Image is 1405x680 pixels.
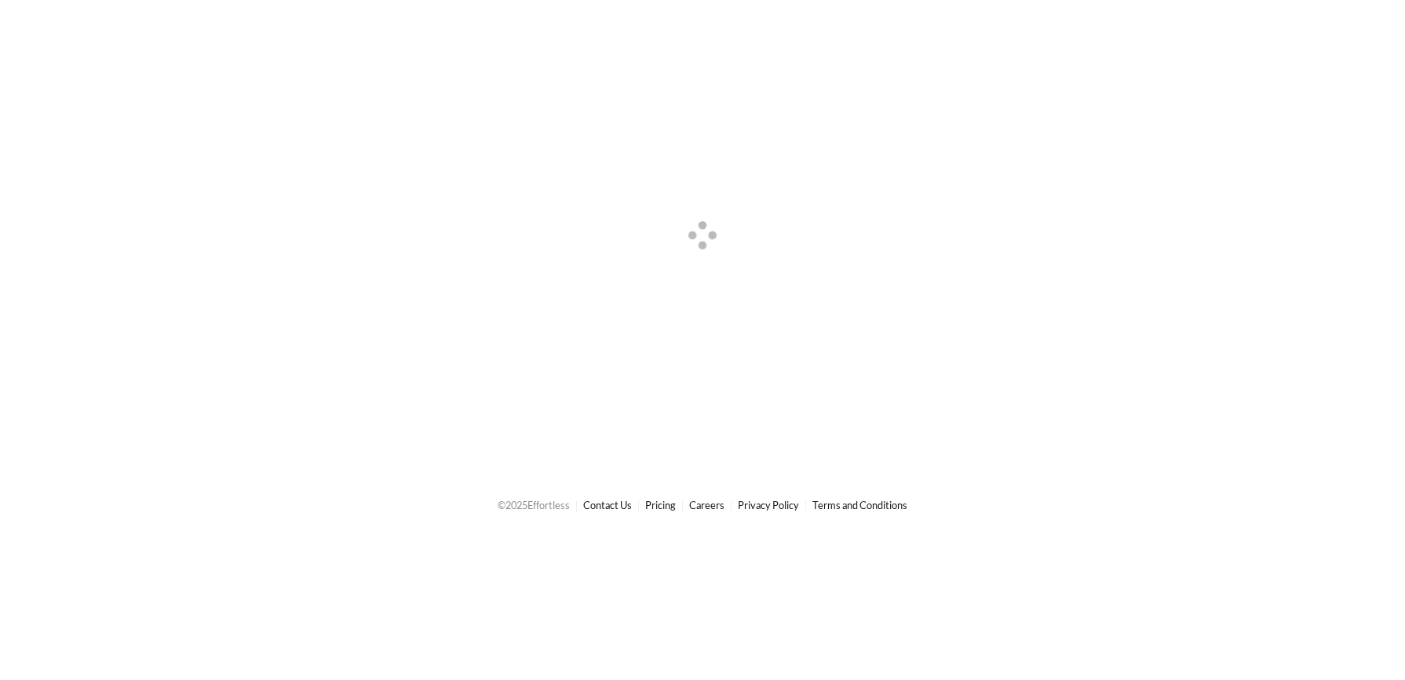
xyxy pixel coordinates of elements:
span: © 2025 Effortless [498,499,570,511]
a: Pricing [645,499,676,511]
a: Contact Us [583,499,632,511]
a: Terms and Conditions [812,499,907,511]
a: Careers [689,499,724,511]
a: Privacy Policy [738,499,799,511]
